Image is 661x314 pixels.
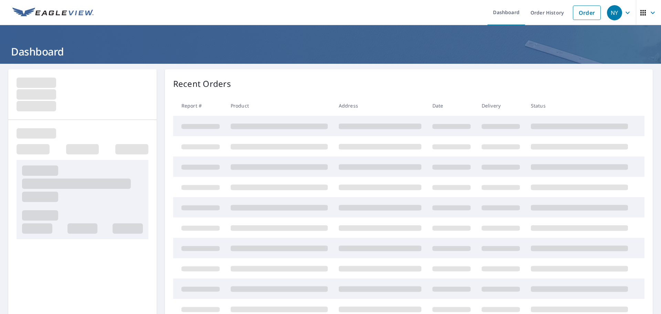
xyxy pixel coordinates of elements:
[427,95,476,116] th: Date
[8,44,653,59] h1: Dashboard
[173,95,225,116] th: Report #
[12,8,94,18] img: EV Logo
[573,6,601,20] a: Order
[333,95,427,116] th: Address
[173,78,231,90] p: Recent Orders
[607,5,622,20] div: NY
[525,95,633,116] th: Status
[476,95,525,116] th: Delivery
[225,95,333,116] th: Product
